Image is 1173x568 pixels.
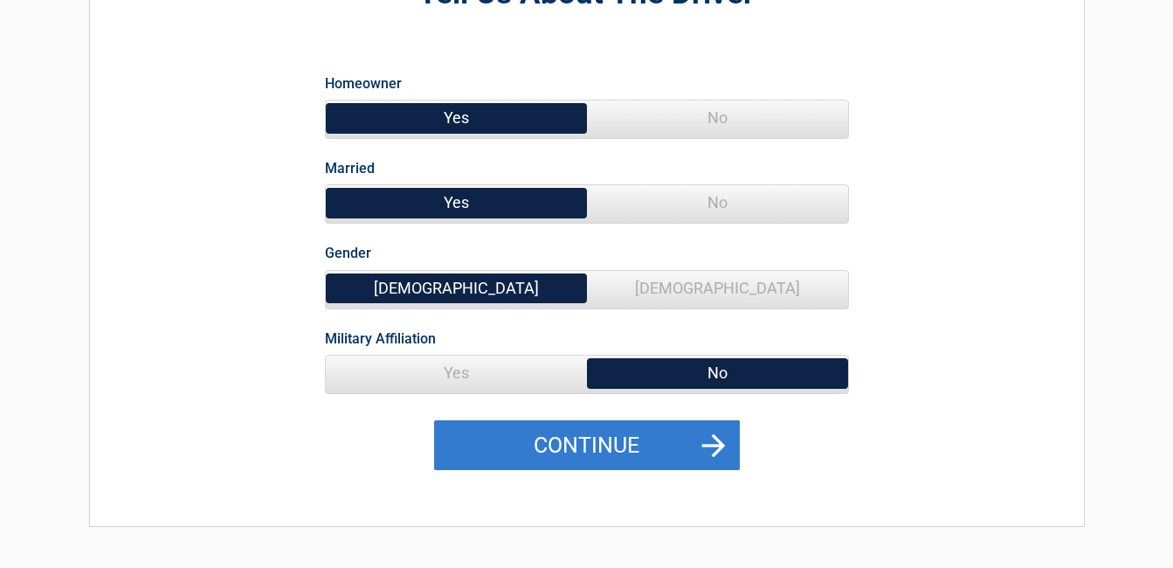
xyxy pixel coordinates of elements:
[325,327,436,350] label: Military Affiliation
[434,420,740,471] button: Continue
[587,185,848,220] span: No
[325,241,371,265] label: Gender
[326,185,587,220] span: Yes
[587,271,848,306] span: [DEMOGRAPHIC_DATA]
[587,100,848,135] span: No
[325,72,402,95] label: Homeowner
[326,271,587,306] span: [DEMOGRAPHIC_DATA]
[325,156,375,180] label: Married
[326,356,587,391] span: Yes
[326,100,587,135] span: Yes
[587,356,848,391] span: No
